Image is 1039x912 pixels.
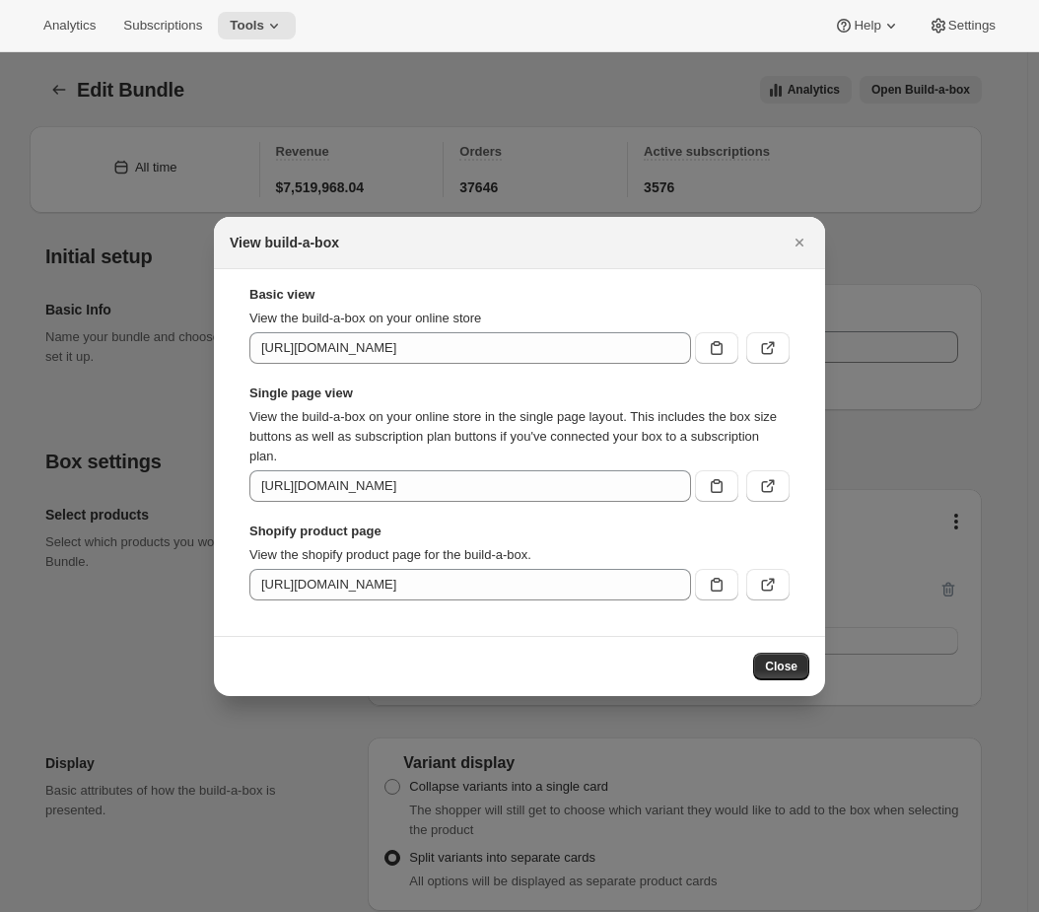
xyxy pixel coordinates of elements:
[753,653,809,680] button: Close
[123,18,202,34] span: Subscriptions
[765,659,797,674] span: Close
[32,12,107,39] button: Analytics
[822,12,912,39] button: Help
[786,229,813,256] button: Close
[218,12,296,39] button: Tools
[249,522,790,541] strong: Shopify product page
[249,545,790,565] p: View the shopify product page for the build-a-box.
[948,18,996,34] span: Settings
[249,384,790,403] strong: Single page view
[249,309,790,328] p: View the build-a-box on your online store
[230,233,339,252] h2: View build-a-box
[230,18,264,34] span: Tools
[917,12,1007,39] button: Settings
[854,18,880,34] span: Help
[43,18,96,34] span: Analytics
[249,285,790,305] strong: Basic view
[249,407,790,466] p: View the build-a-box on your online store in the single page layout. This includes the box size b...
[111,12,214,39] button: Subscriptions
